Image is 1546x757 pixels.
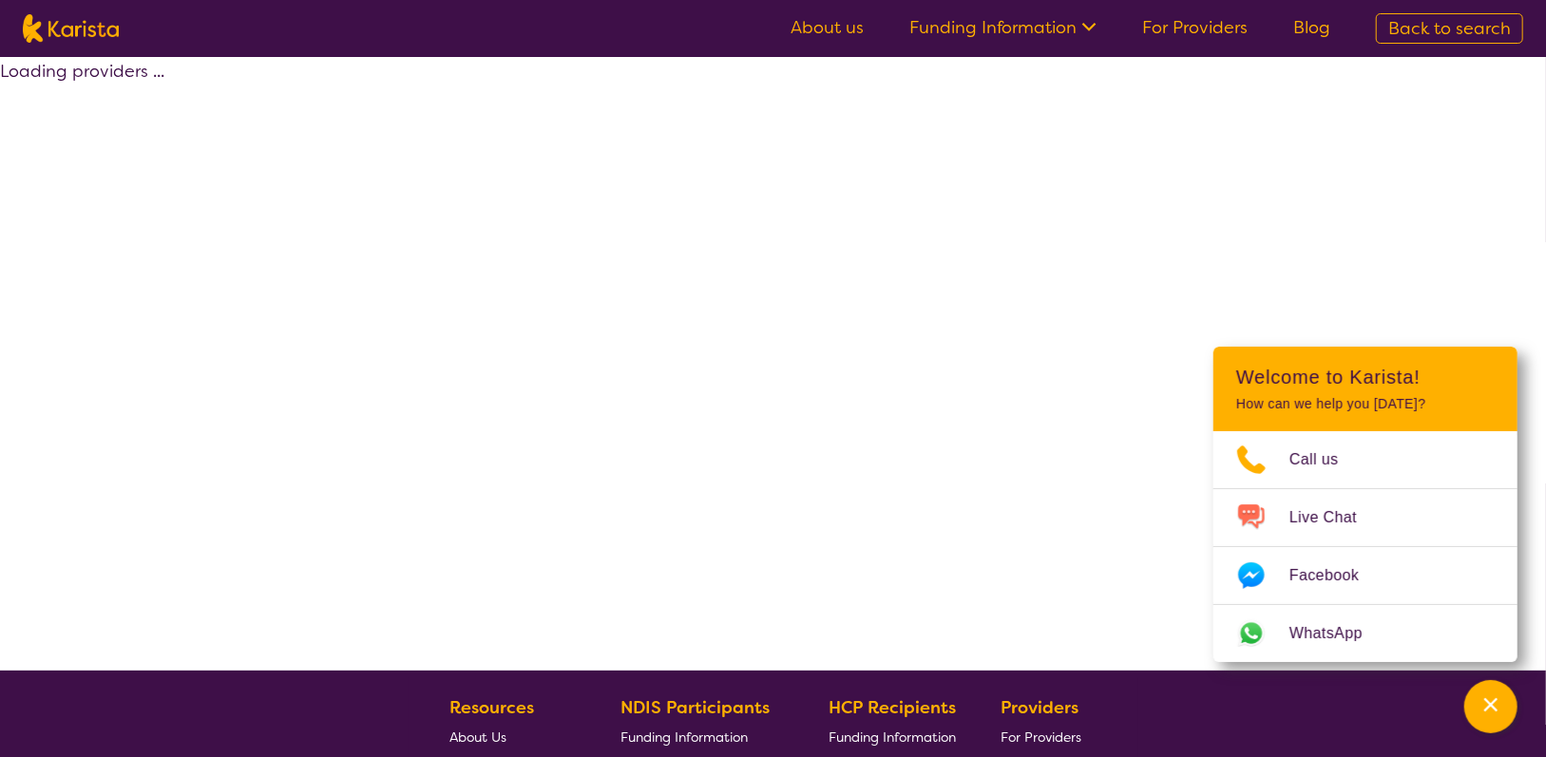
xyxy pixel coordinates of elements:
p: How can we help you [DATE]? [1236,396,1495,412]
a: Web link opens in a new tab. [1213,605,1517,662]
span: About Us [449,729,506,746]
a: Blog [1293,16,1330,39]
b: Resources [449,696,534,719]
span: WhatsApp [1289,619,1385,648]
ul: Choose channel [1213,431,1517,662]
a: Back to search [1376,13,1523,44]
a: Funding Information [909,16,1097,39]
a: For Providers [1142,16,1248,39]
h2: Welcome to Karista! [1236,366,1495,388]
span: Funding Information [621,729,749,746]
b: HCP Recipients [829,696,956,719]
b: NDIS Participants [621,696,771,719]
a: Funding Information [621,722,785,751]
div: Channel Menu [1213,347,1517,662]
a: Funding Information [829,722,956,751]
img: Karista logo [23,14,119,43]
a: For Providers [1001,722,1089,751]
a: About us [791,16,864,39]
span: Back to search [1388,17,1511,40]
span: Funding Information [829,729,956,746]
a: About Us [449,722,577,751]
span: Live Chat [1289,503,1380,532]
span: Facebook [1289,561,1382,590]
span: For Providers [1001,729,1081,746]
button: Channel Menu [1464,680,1517,733]
b: Providers [1001,696,1078,719]
span: Call us [1289,445,1362,474]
